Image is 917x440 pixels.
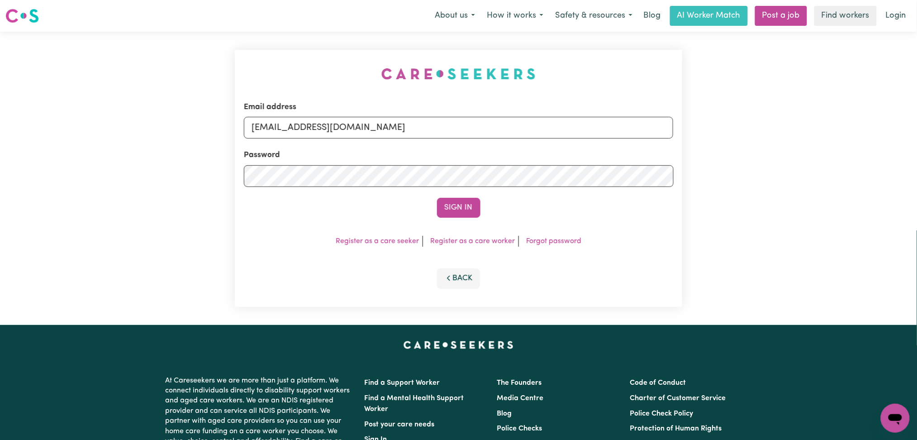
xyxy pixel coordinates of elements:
a: Find a Support Worker [365,379,440,387]
label: Password [244,149,280,161]
a: Post your care needs [365,421,435,428]
a: Police Checks [497,425,542,432]
a: The Founders [497,379,542,387]
a: Blog [497,410,512,417]
iframe: Button to launch messaging window [881,404,910,433]
img: Careseekers logo [5,8,39,24]
button: Sign In [437,198,480,218]
a: Careseekers home page [404,341,513,349]
button: Safety & resources [549,6,638,25]
a: Register as a care seeker [336,238,419,245]
button: How it works [481,6,549,25]
button: About us [429,6,481,25]
a: Media Centre [497,395,544,402]
button: Back [437,268,480,288]
a: AI Worker Match [670,6,748,26]
a: Blog [638,6,666,26]
a: Code of Conduct [630,379,686,387]
a: Careseekers logo [5,5,39,26]
a: Post a job [755,6,807,26]
a: Forgot password [526,238,581,245]
label: Email address [244,101,296,113]
a: Find a Mental Health Support Worker [365,395,464,413]
a: Login [880,6,912,26]
a: Police Check Policy [630,410,693,417]
a: Charter of Customer Service [630,395,726,402]
a: Protection of Human Rights [630,425,722,432]
a: Find workers [814,6,877,26]
a: Register as a care worker [430,238,515,245]
input: Email address [244,117,674,139]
